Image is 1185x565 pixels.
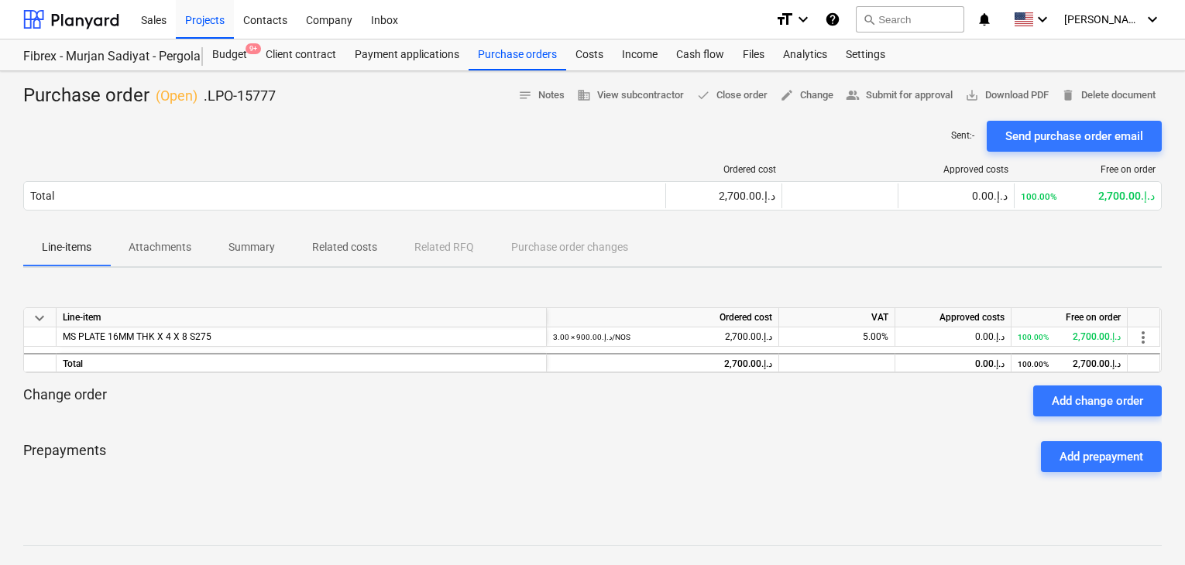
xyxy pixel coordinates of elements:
span: done [696,88,710,102]
div: Budget [203,39,256,70]
button: Close order [690,84,774,108]
span: MS PLATE 16MM THK X 4 X 8 S275 [63,331,211,342]
div: 2,700.00د.إ.‏ [1018,354,1121,374]
div: 5.00% [779,327,895,347]
span: View subcontractor [577,87,684,104]
a: Purchase orders [469,39,566,70]
button: Download PDF [959,84,1055,108]
div: Line-item [57,308,547,327]
div: Free on order [1012,308,1128,327]
button: Add prepayment [1041,441,1162,472]
div: 2,700.00د.إ.‏ [672,190,775,202]
small: 100.00% [1018,333,1049,341]
a: Payment applications [345,39,469,70]
button: Send purchase order email [987,121,1162,152]
p: Sent : - [951,129,974,142]
div: 2,700.00د.إ.‏ [1021,190,1155,202]
button: View subcontractor [571,84,690,108]
span: Submit for approval [846,87,953,104]
i: keyboard_arrow_down [794,10,812,29]
span: more_vert [1134,328,1152,347]
div: Approved costs [905,164,1008,175]
div: 0.00د.إ.‏ [902,354,1005,374]
a: Costs [566,39,613,70]
a: Files [733,39,774,70]
span: notes [518,88,532,102]
div: Total [30,190,54,202]
a: Settings [836,39,895,70]
small: 100.00% [1018,360,1049,368]
i: notifications [977,10,992,29]
span: save_alt [965,88,979,102]
div: 2,700.00د.إ.‏ [1018,327,1121,347]
i: Knowledge base [825,10,840,29]
button: Submit for approval [840,84,959,108]
div: VAT [779,308,895,327]
button: Change [774,84,840,108]
div: Approved costs [895,308,1012,327]
a: Cash flow [667,39,733,70]
div: 0.00د.إ.‏ [902,327,1005,347]
p: Attachments [129,239,191,255]
p: ( Open ) [156,87,197,105]
div: Ordered cost [672,164,776,175]
div: Ordered cost [547,308,779,327]
span: [PERSON_NAME] [1064,13,1142,26]
span: 9+ [246,43,261,54]
span: Delete document [1061,87,1156,104]
a: Budget9+ [203,39,256,70]
div: Add change order [1052,391,1143,411]
span: Notes [518,87,565,104]
p: Summary [228,239,275,255]
div: Fibrex - Murjan Sadiyat - Pergola & Canopies [23,49,184,65]
div: Free on order [1021,164,1156,175]
small: 3.00 × 900.00د.إ.‏ / NOS [553,333,630,341]
span: Download PDF [965,87,1049,104]
span: business [577,88,591,102]
button: Notes [512,84,571,108]
div: 2,700.00د.إ.‏ [553,327,772,347]
p: .LPO-15777 [204,87,276,105]
button: Search [856,6,964,33]
button: Add change order [1033,385,1162,416]
p: Change order [23,385,107,416]
span: Close order [696,87,768,104]
i: format_size [775,10,794,29]
i: keyboard_arrow_down [1033,10,1052,29]
a: Analytics [774,39,836,70]
span: keyboard_arrow_down [30,309,49,327]
div: 0.00د.إ.‏ [905,190,1008,202]
a: Income [613,39,667,70]
span: search [863,13,875,26]
p: Line-items [42,239,91,255]
div: Total [57,353,547,372]
span: people_alt [846,88,860,102]
i: keyboard_arrow_down [1143,10,1162,29]
span: delete [1061,88,1075,102]
p: Prepayments [23,441,106,472]
div: Add prepayment [1060,447,1143,467]
iframe: Chat Widget [1108,491,1185,565]
div: 2,700.00د.إ.‏ [553,354,772,374]
button: Delete document [1055,84,1162,108]
div: Purchase order [23,84,276,108]
div: Send purchase order email [1005,126,1143,146]
a: Client contract [256,39,345,70]
span: Change [780,87,833,104]
span: edit [780,88,794,102]
p: Related costs [312,239,377,255]
small: 100.00% [1021,191,1057,202]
